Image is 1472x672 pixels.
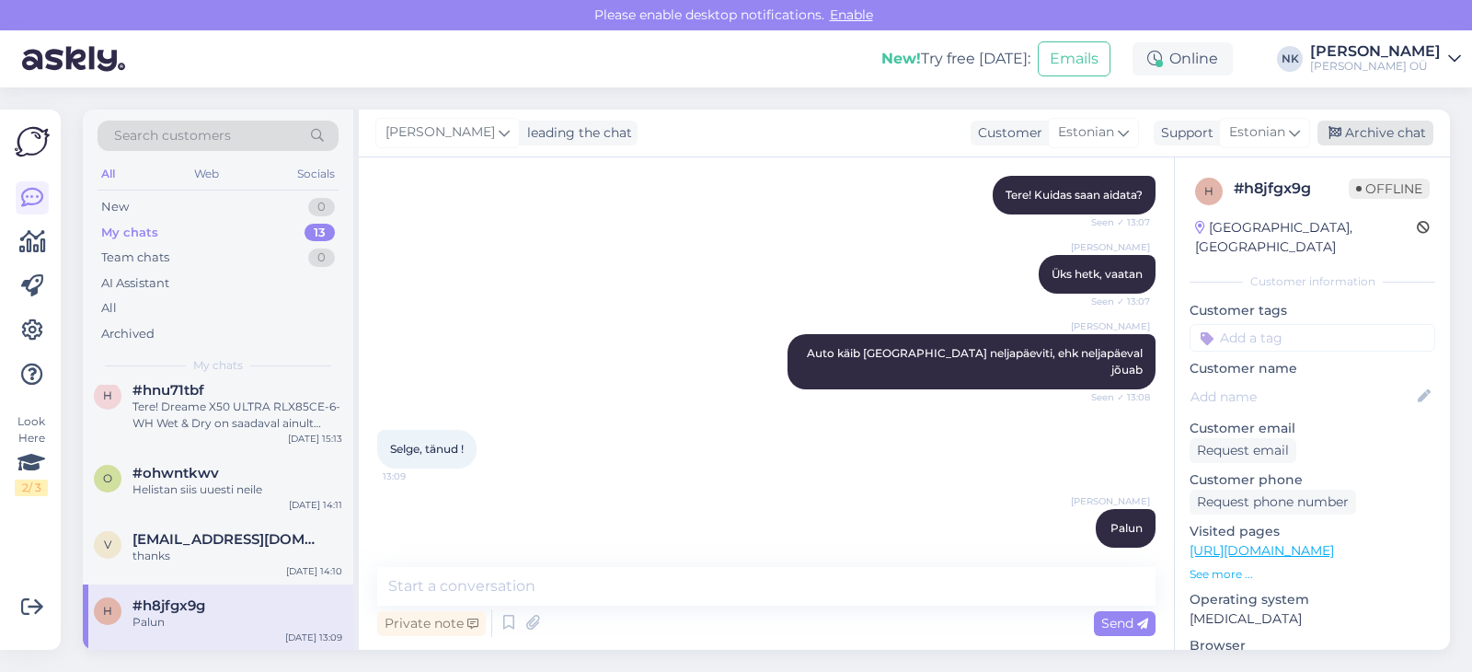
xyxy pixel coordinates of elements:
div: 2 / 3 [15,480,48,496]
span: Seen ✓ 13:08 [1081,390,1150,404]
span: [PERSON_NAME] [1071,494,1150,508]
div: All [101,299,117,318]
span: [PERSON_NAME] [385,122,495,143]
span: Selge, tänud ! [390,442,464,456]
span: h [103,604,112,618]
div: Tere! Dreame X50 ULTRA RLX85CE-6-WH Wet & Dry on saadaval ainult Sikupilli Onoffis [132,399,342,432]
input: Add name [1190,387,1414,407]
img: Askly Logo [15,124,50,159]
div: Support [1154,123,1213,143]
div: Request email [1190,438,1296,463]
div: [DATE] 14:10 [286,564,342,578]
div: thanks [132,548,342,564]
p: Customer tags [1190,301,1435,320]
div: Customer information [1190,273,1435,290]
div: AI Assistant [101,274,169,293]
div: [DATE] 15:13 [288,432,342,446]
div: Team chats [101,249,169,267]
div: New [101,198,129,216]
p: [MEDICAL_DATA] [1190,609,1435,629]
div: 0 [308,198,335,216]
div: Archive chat [1317,121,1433,145]
div: Helistan siis uuesti neile [132,481,342,498]
span: Üks hetk, vaatan [1052,267,1143,281]
div: Look Here [15,413,48,496]
div: 0 [308,249,335,267]
span: Seen ✓ 13:07 [1081,295,1150,308]
div: [PERSON_NAME] [1310,44,1441,59]
div: All [98,162,119,186]
span: Auto käib [GEOGRAPHIC_DATA] neljapäeviti, ehk neljapäeval jõuab [807,346,1145,377]
div: [DATE] 13:09 [285,631,342,644]
div: [PERSON_NAME] OÜ [1310,59,1441,74]
a: [PERSON_NAME][PERSON_NAME] OÜ [1310,44,1461,74]
span: #hnu71tbf [132,382,204,399]
b: New! [881,50,921,67]
span: h [1204,184,1213,198]
input: Add a tag [1190,324,1435,352]
span: h [103,388,112,402]
div: My chats [101,224,158,242]
span: 13:09 [1081,549,1150,562]
div: Private note [377,611,486,636]
div: NK [1277,46,1303,72]
p: See more ... [1190,566,1435,583]
div: Socials [293,162,339,186]
span: Palun [1110,521,1143,535]
span: 13:09 [383,469,452,483]
div: 13 [305,224,335,242]
span: Tere! Kuidas saan aidata? [1006,188,1143,202]
span: [PERSON_NAME] [1071,240,1150,254]
span: v [104,538,111,551]
span: Send [1101,615,1148,631]
span: #ohwntkwv [132,465,219,481]
p: Operating system [1190,590,1435,609]
div: # h8jfgx9g [1234,178,1349,200]
span: Enable [824,6,879,23]
p: Customer name [1190,359,1435,378]
div: Customer [971,123,1042,143]
span: Estonian [1229,122,1285,143]
span: Offline [1349,179,1430,199]
p: Customer email [1190,419,1435,438]
span: [PERSON_NAME] [1071,319,1150,333]
div: Archived [101,325,155,343]
span: Estonian [1058,122,1114,143]
div: [GEOGRAPHIC_DATA], [GEOGRAPHIC_DATA] [1195,218,1417,257]
div: Request phone number [1190,490,1356,515]
a: [URL][DOMAIN_NAME] [1190,542,1334,559]
div: Online [1133,42,1233,75]
span: vineetgupta_1991@yahoo.com [132,531,324,548]
div: Web [190,162,223,186]
div: leading the chat [520,123,632,143]
span: My chats [193,357,243,374]
p: Customer phone [1190,470,1435,490]
span: Seen ✓ 13:07 [1081,215,1150,229]
div: Palun [132,614,342,631]
span: o [103,471,112,485]
p: Browser [1190,636,1435,655]
p: Visited pages [1190,522,1435,541]
button: Emails [1038,41,1110,76]
span: Search customers [114,126,231,145]
span: #h8jfgx9g [132,597,205,614]
div: Try free [DATE]: [881,48,1030,70]
div: [DATE] 14:11 [289,498,342,512]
